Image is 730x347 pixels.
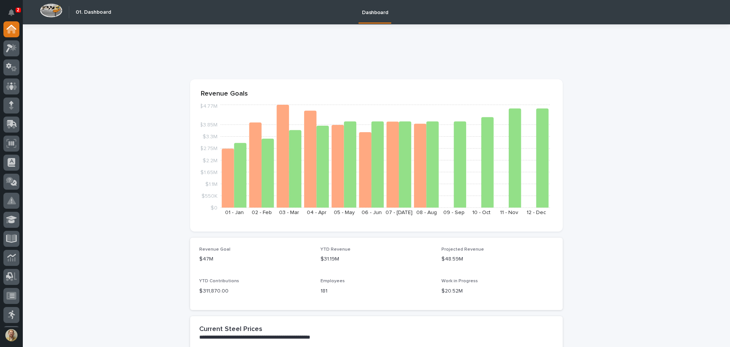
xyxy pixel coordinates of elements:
[40,3,62,18] img: Workspace Logo
[386,210,413,215] text: 07 - [DATE]
[200,122,217,128] tspan: $3.85M
[76,9,111,16] h2: 01. Dashboard
[441,247,484,252] span: Projected Revenue
[334,210,355,215] text: 05 - May
[321,255,433,263] p: $31.19M
[362,210,382,215] text: 06 - Jun
[307,210,327,215] text: 04 - Apr
[205,181,217,187] tspan: $1.1M
[3,327,19,343] button: users-avatar
[441,279,478,283] span: Work in Progress
[472,210,490,215] text: 10 - Oct
[17,7,19,13] p: 2
[441,255,554,263] p: $48.59M
[3,5,19,21] button: Notifications
[252,210,272,215] text: 02 - Feb
[441,287,554,295] p: $20.52M
[200,146,217,151] tspan: $2.75M
[321,287,433,295] p: 181
[199,247,230,252] span: Revenue Goal
[199,255,311,263] p: $47M
[321,247,351,252] span: YTD Revenue
[200,170,217,175] tspan: $1.65M
[500,210,518,215] text: 11 - Nov
[199,325,262,334] h2: Current Steel Prices
[199,287,311,295] p: $ 311,870.00
[203,134,217,139] tspan: $3.3M
[202,193,217,198] tspan: $550K
[443,210,465,215] text: 09 - Sep
[211,205,217,211] tspan: $0
[200,104,217,109] tspan: $4.77M
[416,210,437,215] text: 08 - Aug
[203,158,217,163] tspan: $2.2M
[527,210,546,215] text: 12 - Dec
[201,90,552,98] p: Revenue Goals
[199,279,239,283] span: YTD Contributions
[279,210,299,215] text: 03 - Mar
[225,210,244,215] text: 01 - Jan
[321,279,345,283] span: Employees
[10,9,19,21] div: Notifications2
